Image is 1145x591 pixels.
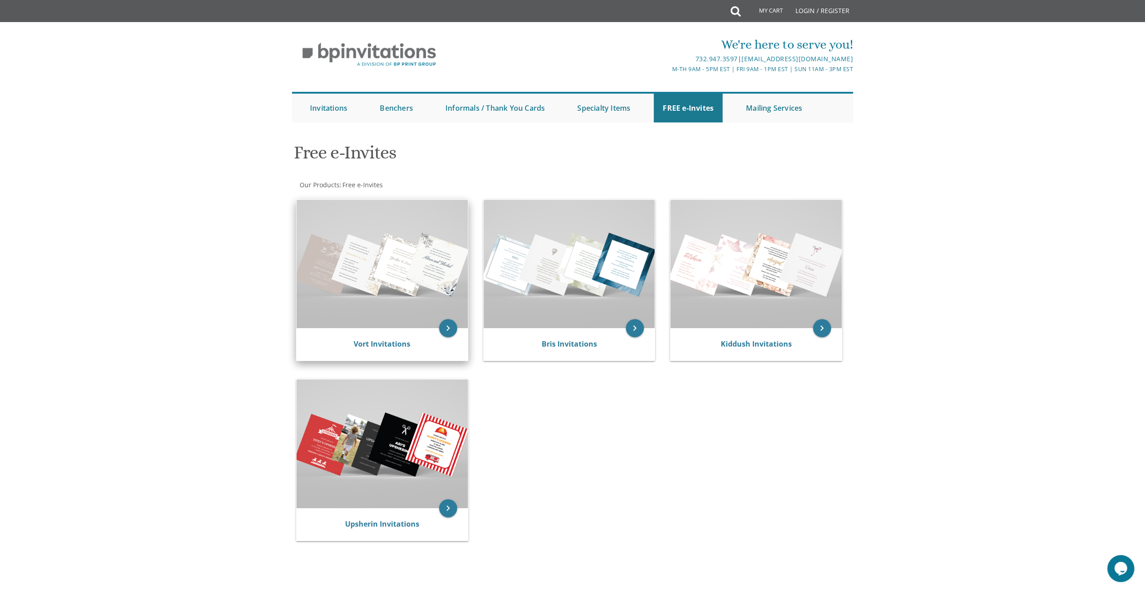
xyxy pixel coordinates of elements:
[541,339,597,349] a: Bris Invitations
[813,319,831,337] a: keyboard_arrow_right
[480,54,853,64] div: |
[296,200,468,328] img: Vort Invitations
[740,1,789,23] a: My Cart
[439,319,457,337] a: keyboard_arrow_right
[294,143,661,169] h1: Free e-Invites
[354,339,410,349] a: Vort Invitations
[292,36,446,73] img: BP Invitation Loft
[341,180,383,189] a: Free e-Invites
[345,519,419,529] a: Upsherin Invitations
[342,180,383,189] span: Free e-Invites
[439,499,457,517] a: keyboard_arrow_right
[480,36,853,54] div: We're here to serve you!
[296,379,468,508] img: Upsherin Invitations
[301,94,356,122] a: Invitations
[484,200,655,328] img: Bris Invitations
[436,94,554,122] a: Informals / Thank You Cards
[721,339,792,349] a: Kiddush Invitations
[737,94,811,122] a: Mailing Services
[741,54,853,63] a: [EMAIL_ADDRESS][DOMAIN_NAME]
[292,180,573,189] div: :
[626,319,644,337] a: keyboard_arrow_right
[568,94,639,122] a: Specialty Items
[480,64,853,74] div: M-Th 9am - 5pm EST | Fri 9am - 1pm EST | Sun 11am - 3pm EST
[1107,555,1136,582] iframe: chat widget
[371,94,422,122] a: Benchers
[670,200,842,328] img: Kiddush Invitations
[654,94,723,122] a: FREE e-Invites
[695,54,737,63] a: 732.947.3597
[299,180,340,189] a: Our Products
